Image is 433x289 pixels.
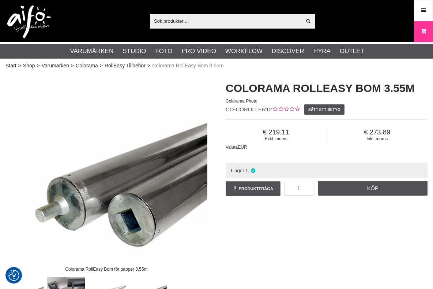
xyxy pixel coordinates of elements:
[313,47,331,56] a: Hyra
[123,47,146,56] a: Studio
[304,104,345,115] a: Sätt ett betyg
[327,128,428,136] span: 273.89
[100,62,103,70] span: >
[226,106,272,112] span: CO-COROLLER12
[42,62,69,70] a: Varumärken
[226,128,327,136] span: 219.11
[245,168,248,173] span: 1
[238,145,247,150] span: EUR
[71,62,74,70] span: >
[7,5,51,38] img: logo.png
[226,145,238,150] span: Valuta
[225,47,263,56] a: Workflow
[250,168,256,173] i: I lager
[226,99,257,104] span: Colorama Photo
[59,263,154,275] div: Colorama RollEasy Bom för papper 3,55m
[327,136,428,141] span: Inkl. moms
[231,168,244,173] span: I lager
[181,47,216,56] a: Pro Video
[150,15,301,26] input: Sök produkter ...
[272,47,304,56] a: Discover
[226,181,280,196] a: Produktfråga
[155,47,172,56] a: Foto
[340,47,364,56] a: Outlet
[37,62,39,70] span: >
[105,62,146,70] a: RollEasy Tillbehör
[18,62,21,70] span: >
[8,270,19,281] img: Revisit consent button
[318,181,428,196] a: Köp
[5,62,16,70] a: Start
[8,269,19,282] button: Samtyckesinställningar
[272,106,300,114] div: Kundbetyg: 0
[226,81,428,96] h1: Colorama RollEasy Bom 3.55m
[147,62,150,70] span: >
[23,62,35,70] a: Shop
[76,62,98,70] a: Colorama
[5,73,207,275] img: Colorama RollEasy Bom för papper 3,55m
[226,136,327,141] span: Exkl. moms
[70,47,114,56] a: Varumärken
[152,62,223,70] span: Colorama RollEasy Bom 3.55m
